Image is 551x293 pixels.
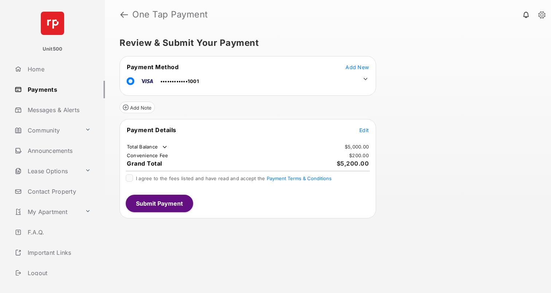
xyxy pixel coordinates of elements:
[12,264,105,282] a: Logout
[120,39,531,47] h5: Review & Submit Your Payment
[344,143,369,150] td: $5,000.00
[12,81,105,98] a: Payments
[349,152,369,159] td: $200.00
[127,126,176,134] span: Payment Details
[132,10,208,19] strong: One Tap Payment
[41,12,64,35] img: svg+xml;base64,PHN2ZyB4bWxucz0iaHR0cDovL3d3dy53My5vcmcvMjAwMC9zdmciIHdpZHRoPSI2NCIgaGVpZ2h0PSI2NC...
[127,63,179,71] span: Payment Method
[12,203,82,221] a: My Apartment
[126,143,168,151] td: Total Balance
[126,195,193,212] button: Submit Payment
[12,122,82,139] a: Community
[359,127,369,133] span: Edit
[12,101,105,119] a: Messages & Alerts
[12,183,105,200] a: Contact Property
[12,244,94,261] a: Important Links
[12,142,105,159] a: Announcements
[127,160,162,167] span: Grand Total
[12,60,105,78] a: Home
[43,45,63,53] p: Unit500
[120,102,155,113] button: Add Note
[359,126,369,134] button: Edit
[136,175,332,181] span: I agree to the fees listed and have read and accept the
[12,162,82,180] a: Lease Options
[345,64,369,70] span: Add New
[160,78,199,84] span: ••••••••••••1001
[345,63,369,71] button: Add New
[267,175,332,181] button: I agree to the fees listed and have read and accept the
[126,152,169,159] td: Convenience Fee
[337,160,369,167] span: $5,200.00
[12,223,105,241] a: F.A.Q.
